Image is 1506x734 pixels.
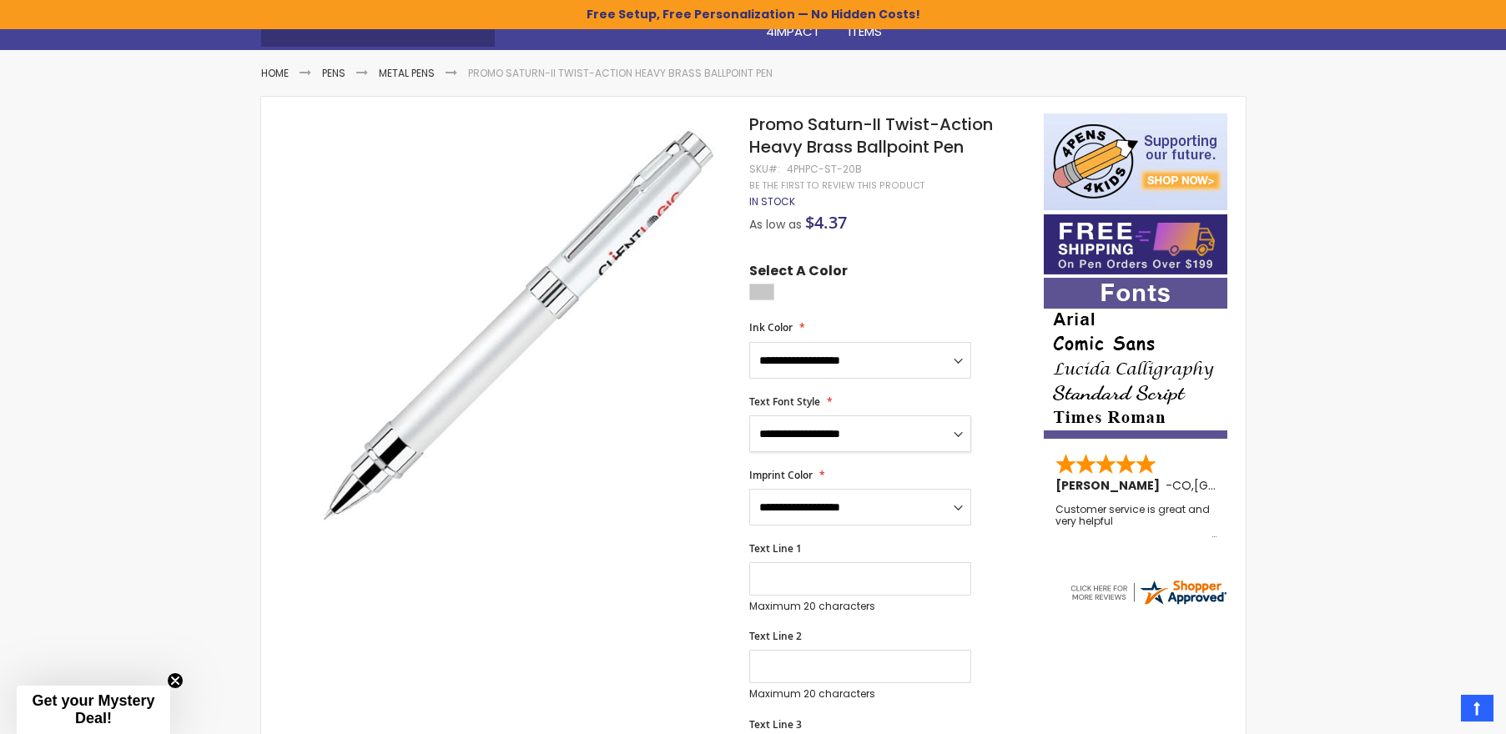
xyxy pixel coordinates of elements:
div: 4PHPC-ST-20B [787,163,862,176]
img: Free shipping on orders over $199 [1044,214,1227,274]
span: $4.37 [805,211,847,234]
img: Promo Saturn-II Twist-Action Heavy Brass Ballpoint Pen [295,112,728,545]
a: Metal Pens [379,66,435,80]
a: Be the first to review this product [749,179,924,192]
a: Home [261,66,289,80]
span: Promo Saturn-II Twist-Action Heavy Brass Ballpoint Pen [749,113,993,158]
strong: SKU [749,162,780,176]
span: Text Line 1 [749,541,802,556]
a: 4pens.com certificate URL [1068,596,1228,611]
span: Imprint Color [749,468,813,482]
button: Close teaser [167,672,184,689]
span: Get your Mystery Deal! [32,692,154,726]
p: Maximum 20 characters [749,600,971,613]
div: Get your Mystery Deal!Close teaser [17,686,170,734]
img: 4pens 4 kids [1044,113,1227,210]
span: Ink Color [749,320,793,334]
p: Maximum 20 characters [749,687,971,701]
span: In stock [749,194,795,209]
span: CO [1172,477,1191,494]
span: [GEOGRAPHIC_DATA] [1194,477,1317,494]
div: Customer service is great and very helpful [1055,504,1217,540]
img: font-personalization-examples [1044,278,1227,439]
div: Availability [749,195,795,209]
span: - , [1166,477,1317,494]
img: 4pens.com widget logo [1068,577,1228,607]
span: Text Font Style [749,395,820,409]
div: Silver [749,284,774,300]
span: Select A Color [749,262,848,284]
span: [PERSON_NAME] [1055,477,1166,494]
span: Text Line 3 [749,717,802,731]
span: Text Line 2 [749,629,802,643]
li: Promo Saturn-II Twist-Action Heavy Brass Ballpoint Pen [468,67,773,80]
span: As low as [749,216,802,233]
a: Pens [322,66,345,80]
